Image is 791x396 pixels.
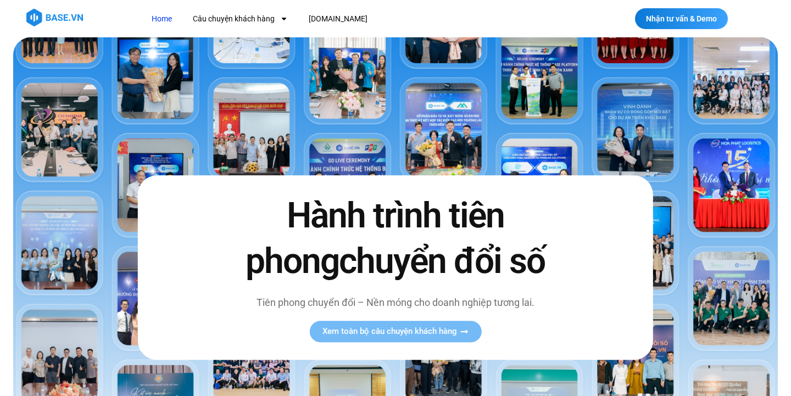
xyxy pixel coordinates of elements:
[143,9,180,29] a: Home
[185,9,296,29] a: Câu chuyện khách hàng
[143,9,565,29] nav: Menu
[300,9,376,29] a: [DOMAIN_NAME]
[309,321,481,342] a: Xem toàn bộ câu chuyện khách hàng
[635,8,728,29] a: Nhận tư vấn & Demo
[222,193,569,284] h2: Hành trình tiên phong
[646,15,717,23] span: Nhận tư vấn & Demo
[222,295,569,310] p: Tiên phong chuyển đổi – Nền móng cho doanh nghiệp tương lai.
[322,327,457,336] span: Xem toàn bộ câu chuyện khách hàng
[339,241,545,282] span: chuyển đổi số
